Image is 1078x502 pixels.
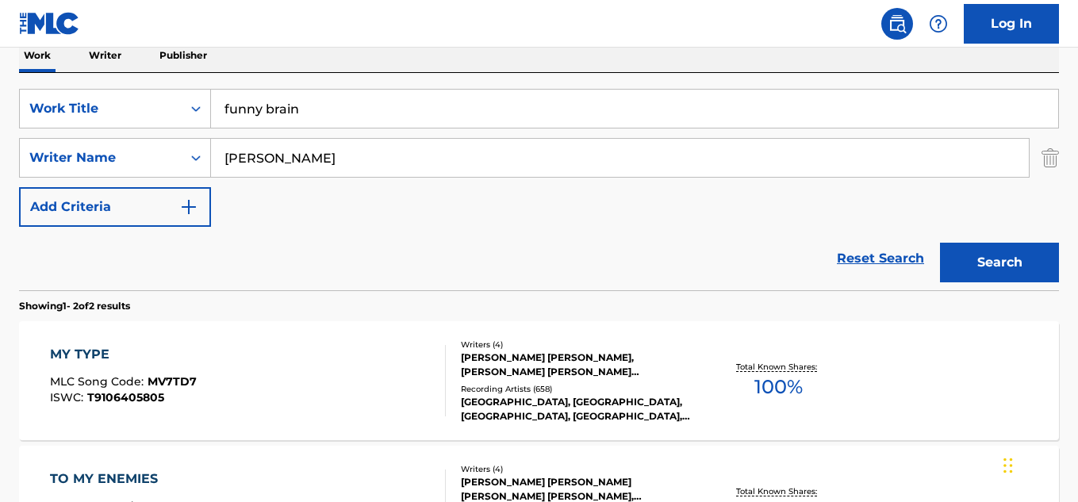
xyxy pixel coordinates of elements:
[736,361,821,373] p: Total Known Shares:
[888,14,907,33] img: search
[19,39,56,72] p: Work
[29,99,172,118] div: Work Title
[19,12,80,35] img: MLC Logo
[19,89,1059,290] form: Search Form
[50,345,197,364] div: MY TYPE
[461,383,692,395] div: Recording Artists ( 658 )
[19,299,130,313] p: Showing 1 - 2 of 2 results
[929,14,948,33] img: help
[461,463,692,475] div: Writers ( 4 )
[1042,138,1059,178] img: Delete Criterion
[87,390,164,404] span: T9106405805
[29,148,172,167] div: Writer Name
[155,39,212,72] p: Publisher
[754,373,803,401] span: 100 %
[179,197,198,217] img: 9d2ae6d4665cec9f34b9.svg
[461,351,692,379] div: [PERSON_NAME] [PERSON_NAME], [PERSON_NAME] [PERSON_NAME] [PERSON_NAME] [PERSON_NAME], [PERSON_NAME]
[923,8,954,40] div: Help
[50,469,196,489] div: TO MY ENEMIES
[461,339,692,351] div: Writers ( 4 )
[999,426,1078,502] iframe: Chat Widget
[881,8,913,40] a: Public Search
[19,321,1059,440] a: MY TYPEMLC Song Code:MV7TD7ISWC:T9106405805Writers (4)[PERSON_NAME] [PERSON_NAME], [PERSON_NAME] ...
[829,241,932,276] a: Reset Search
[148,374,197,389] span: MV7TD7
[84,39,126,72] p: Writer
[50,374,148,389] span: MLC Song Code :
[1003,442,1013,489] div: Drag
[736,485,821,497] p: Total Known Shares:
[50,390,87,404] span: ISWC :
[964,4,1059,44] a: Log In
[19,187,211,227] button: Add Criteria
[461,395,692,423] div: [GEOGRAPHIC_DATA], [GEOGRAPHIC_DATA], [GEOGRAPHIC_DATA], [GEOGRAPHIC_DATA], [GEOGRAPHIC_DATA]
[940,243,1059,282] button: Search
